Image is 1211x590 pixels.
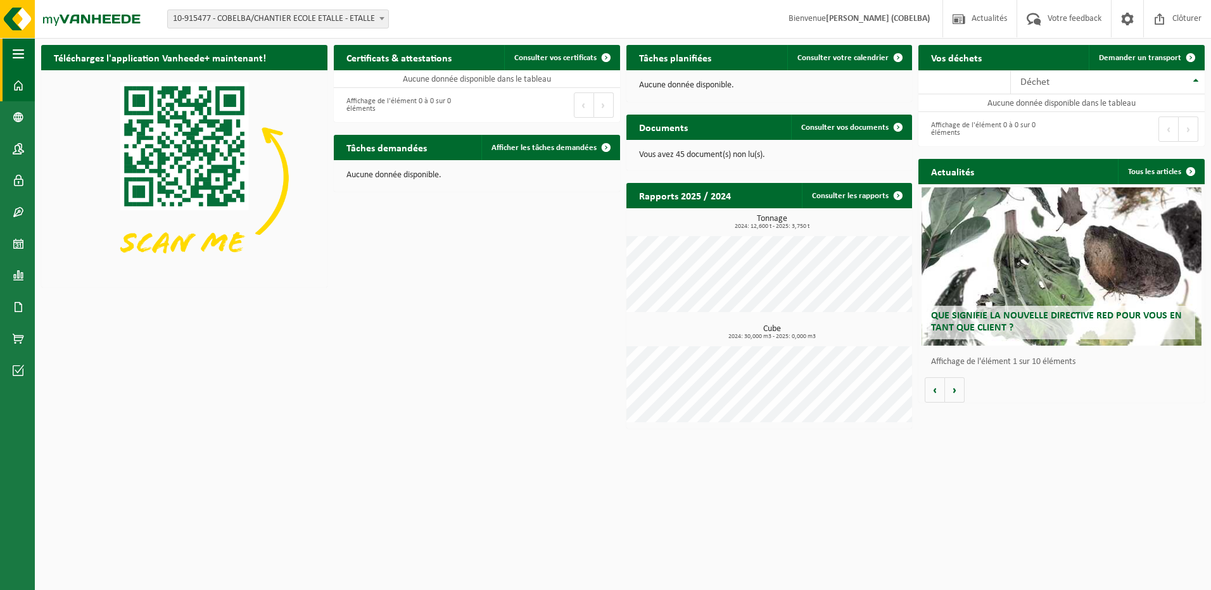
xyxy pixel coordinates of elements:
[925,377,945,403] button: Vorige
[1099,54,1181,62] span: Demander un transport
[633,223,913,230] span: 2024: 12,600 t - 2025: 3,750 t
[1158,116,1179,142] button: Previous
[633,334,913,340] span: 2024: 30,000 m3 - 2025: 0,000 m3
[168,10,388,28] span: 10-915477 - COBELBA/CHANTIER ECOLE ETALLE - ETALLE
[1089,45,1203,70] a: Demander un transport
[633,215,913,230] h3: Tonnage
[1118,159,1203,184] a: Tous les articles
[925,115,1055,143] div: Affichage de l'élément 0 à 0 sur 0 éléments
[514,54,597,62] span: Consulter vos certificats
[931,358,1198,367] p: Affichage de l'élément 1 sur 10 éléments
[41,70,327,285] img: Download de VHEPlus App
[504,45,619,70] a: Consulter vos certificats
[334,45,464,70] h2: Certificats & attestations
[1179,116,1198,142] button: Next
[626,45,724,70] h2: Tâches planifiées
[639,81,900,90] p: Aucune donnée disponible.
[574,92,594,118] button: Previous
[334,135,440,160] h2: Tâches demandées
[787,45,911,70] a: Consulter votre calendrier
[41,45,279,70] h2: Téléchargez l'application Vanheede+ maintenant!
[922,187,1202,346] a: Que signifie la nouvelle directive RED pour vous en tant que client ?
[801,123,889,132] span: Consulter vos documents
[167,9,389,28] span: 10-915477 - COBELBA/CHANTIER ECOLE ETALLE - ETALLE
[639,151,900,160] p: Vous avez 45 document(s) non lu(s).
[918,159,987,184] h2: Actualités
[945,377,965,403] button: Volgende
[918,45,994,70] h2: Vos déchets
[791,115,911,140] a: Consulter vos documents
[931,311,1182,333] span: Que signifie la nouvelle directive RED pour vous en tant que client ?
[633,325,913,340] h3: Cube
[481,135,619,160] a: Afficher les tâches demandées
[626,183,744,208] h2: Rapports 2025 / 2024
[334,70,620,88] td: Aucune donnée disponible dans le tableau
[594,92,614,118] button: Next
[802,183,911,208] a: Consulter les rapports
[797,54,889,62] span: Consulter votre calendrier
[346,171,607,180] p: Aucune donnée disponible.
[918,94,1205,112] td: Aucune donnée disponible dans le tableau
[826,14,930,23] strong: [PERSON_NAME] (COBELBA)
[491,144,597,152] span: Afficher les tâches demandées
[1020,77,1049,87] span: Déchet
[626,115,701,139] h2: Documents
[340,91,471,119] div: Affichage de l'élément 0 à 0 sur 0 éléments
